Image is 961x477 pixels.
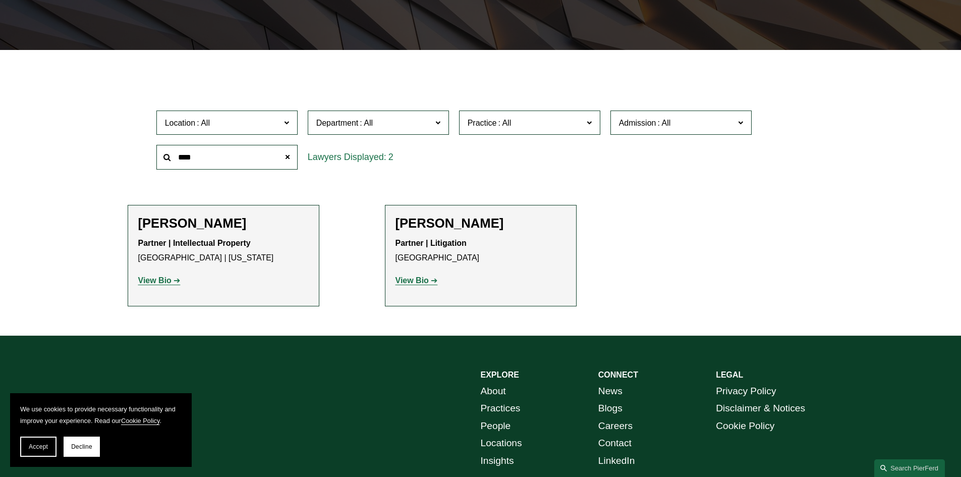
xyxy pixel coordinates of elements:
[598,370,638,379] strong: CONNECT
[20,403,182,427] p: We use cookies to provide necessary functionality and improve your experience. Read our .
[71,443,92,450] span: Decline
[716,417,774,435] a: Cookie Policy
[395,236,566,266] p: [GEOGRAPHIC_DATA]
[138,276,181,285] a: View Bio
[395,216,566,231] h2: [PERSON_NAME]
[481,370,519,379] strong: EXPLORE
[20,437,56,457] button: Accept
[316,119,359,127] span: Department
[388,152,393,162] span: 2
[481,400,521,417] a: Practices
[138,239,251,247] strong: Partner | Intellectual Property
[874,459,945,477] a: Search this site
[481,417,511,435] a: People
[716,370,743,379] strong: LEGAL
[395,276,429,285] strong: View Bio
[481,452,514,470] a: Insights
[716,383,776,400] a: Privacy Policy
[598,452,635,470] a: LinkedIn
[10,393,192,467] section: Cookie banner
[121,417,160,425] a: Cookie Policy
[619,119,656,127] span: Admission
[64,437,100,457] button: Decline
[395,239,467,247] strong: Partner | Litigation
[716,400,805,417] a: Disclaimer & Notices
[468,119,497,127] span: Practice
[138,216,309,231] h2: [PERSON_NAME]
[165,119,196,127] span: Location
[29,443,48,450] span: Accept
[395,276,438,285] a: View Bio
[138,276,172,285] strong: View Bio
[598,417,633,435] a: Careers
[481,383,506,400] a: About
[138,236,309,266] p: [GEOGRAPHIC_DATA] | [US_STATE]
[481,435,522,452] a: Locations
[598,400,623,417] a: Blogs
[598,383,623,400] a: News
[598,435,632,452] a: Contact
